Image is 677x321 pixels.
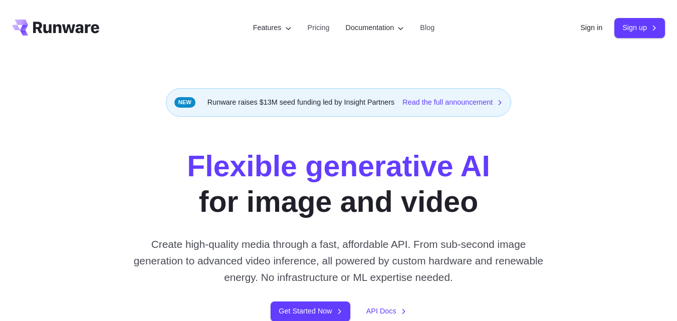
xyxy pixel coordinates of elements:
a: Read the full announcement [402,97,503,108]
a: Blog [420,22,434,34]
a: Pricing [308,22,330,34]
strong: Flexible generative AI [187,150,490,183]
a: Sign in [580,22,602,34]
a: Get Started Now [271,301,350,321]
label: Features [253,22,292,34]
p: Create high-quality media through a fast, affordable API. From sub-second image generation to adv... [130,236,548,286]
a: Sign up [614,18,665,38]
label: Documentation [346,22,404,34]
a: Go to / [12,20,99,36]
h1: for image and video [187,149,490,220]
div: Runware raises $13M seed funding led by Insight Partners [166,88,512,117]
a: API Docs [366,305,406,317]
